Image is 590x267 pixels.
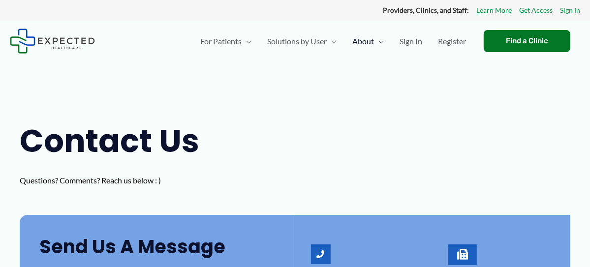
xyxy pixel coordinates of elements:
[20,173,218,188] p: Questions? Comments? Reach us below : )
[192,24,474,59] nav: Primary Site Navigation
[519,4,553,17] a: Get Access
[10,29,95,54] img: Expected Healthcare Logo - side, dark font, small
[392,24,430,59] a: Sign In
[383,6,469,14] strong: Providers, Clinics, and Staff:
[430,24,474,59] a: Register
[259,24,344,59] a: Solutions by UserMenu Toggle
[242,24,251,59] span: Menu Toggle
[344,24,392,59] a: AboutMenu Toggle
[476,4,512,17] a: Learn More
[20,119,218,163] h1: Contact Us
[438,24,466,59] span: Register
[352,24,374,59] span: About
[484,30,570,52] a: Find a Clinic
[374,24,384,59] span: Menu Toggle
[327,24,337,59] span: Menu Toggle
[400,24,422,59] span: Sign In
[192,24,259,59] a: For PatientsMenu Toggle
[39,235,276,259] h2: Send Us a Message
[560,4,580,17] a: Sign In
[311,244,331,264] a: Call Us
[200,24,242,59] span: For Patients
[267,24,327,59] span: Solutions by User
